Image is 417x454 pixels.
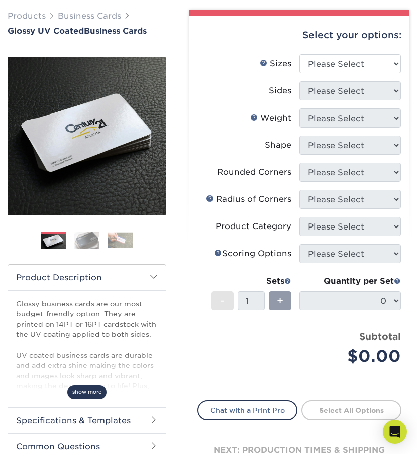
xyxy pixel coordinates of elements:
[108,233,133,248] img: Business Cards 03
[197,400,297,420] a: Chat with a Print Pro
[8,57,166,215] img: Glossy UV Coated 01
[8,26,84,36] span: Glossy UV Coated
[41,229,66,254] img: Business Cards 01
[265,139,291,151] div: Shape
[220,293,225,308] span: -
[8,265,166,290] h2: Product Description
[8,26,166,36] a: Glossy UV CoatedBusiness Cards
[269,85,291,97] div: Sides
[206,193,291,205] div: Radius of Corners
[211,275,291,287] div: Sets
[359,331,401,342] strong: Subtotal
[67,385,107,399] span: show more
[8,26,166,36] h1: Business Cards
[74,232,99,249] img: Business Cards 02
[214,248,291,260] div: Scoring Options
[301,400,401,420] a: Select All Options
[307,344,401,368] div: $0.00
[299,275,401,287] div: Quantity per Set
[216,220,291,233] div: Product Category
[383,420,407,444] div: Open Intercom Messenger
[260,58,291,70] div: Sizes
[197,16,401,54] div: Select your options:
[250,112,291,124] div: Weight
[8,11,46,21] a: Products
[217,166,291,178] div: Rounded Corners
[8,407,166,433] h2: Specifications & Templates
[277,293,283,308] span: +
[58,11,121,21] a: Business Cards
